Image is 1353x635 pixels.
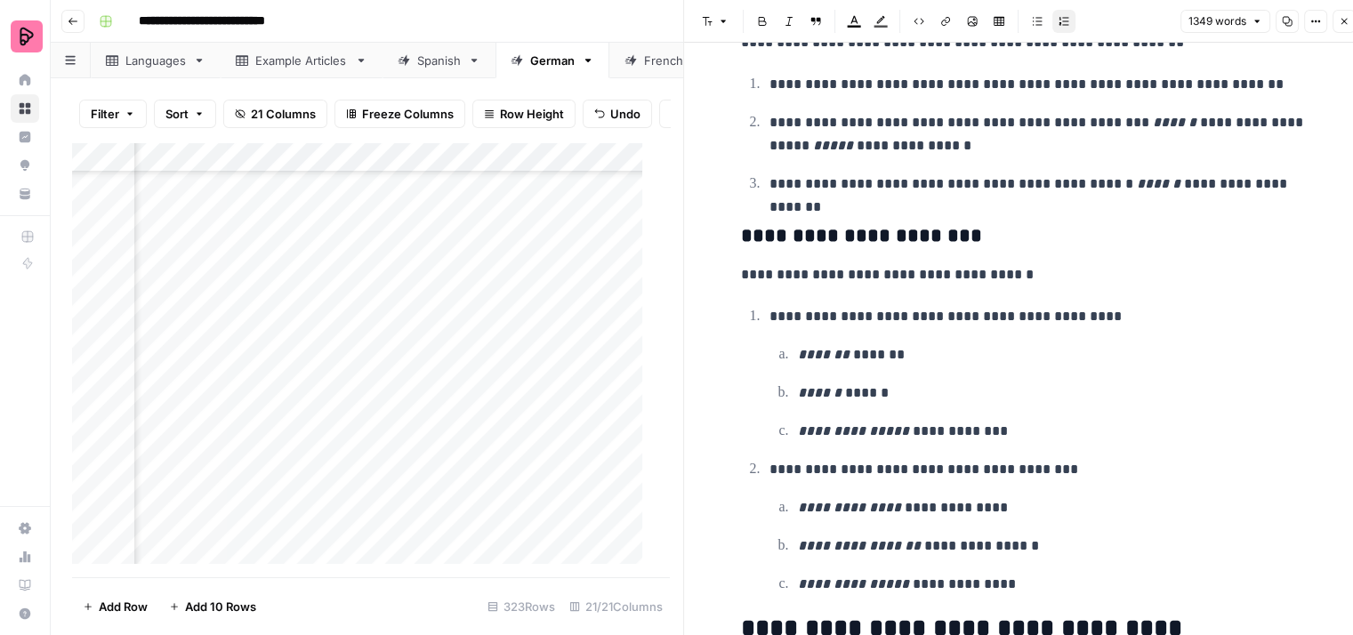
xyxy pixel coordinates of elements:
[500,105,564,123] span: Row Height
[251,105,316,123] span: 21 Columns
[1188,13,1246,29] span: 1349 words
[495,43,609,78] a: German
[11,599,39,628] button: Help + Support
[11,123,39,151] a: Insights
[583,100,652,128] button: Undo
[11,94,39,123] a: Browse
[562,592,670,621] div: 21/21 Columns
[99,598,148,615] span: Add Row
[165,105,189,123] span: Sort
[383,43,495,78] a: Spanish
[79,100,147,128] button: Filter
[609,43,719,78] a: French
[154,100,216,128] button: Sort
[644,52,684,69] div: French
[125,52,186,69] div: Languages
[91,105,119,123] span: Filter
[158,592,267,621] button: Add 10 Rows
[185,598,256,615] span: Add 10 Rows
[221,43,383,78] a: Example Articles
[72,592,158,621] button: Add Row
[11,571,39,599] a: Learning Hub
[472,100,576,128] button: Row Height
[362,105,454,123] span: Freeze Columns
[1180,10,1270,33] button: 1349 words
[11,514,39,543] a: Settings
[11,151,39,180] a: Opportunities
[417,52,461,69] div: Spanish
[91,43,221,78] a: Languages
[11,180,39,208] a: Your Data
[11,66,39,94] a: Home
[11,543,39,571] a: Usage
[334,100,465,128] button: Freeze Columns
[11,14,39,59] button: Workspace: Preply
[223,100,327,128] button: 21 Columns
[610,105,640,123] span: Undo
[480,592,562,621] div: 323 Rows
[11,20,43,52] img: Preply Logo
[530,52,575,69] div: German
[255,52,348,69] div: Example Articles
